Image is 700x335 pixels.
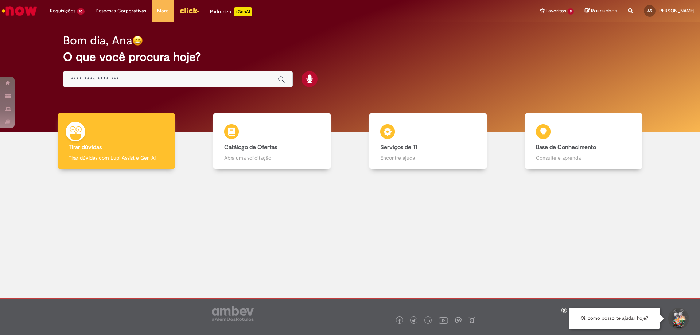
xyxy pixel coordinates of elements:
span: AS [647,8,652,13]
div: Oi, como posso te ajudar hoje? [569,308,660,329]
button: Iniciar Conversa de Suporte [667,308,689,330]
img: ServiceNow [1,4,38,18]
h2: Bom dia, Ana [63,34,132,47]
img: logo_footer_youtube.png [439,315,448,325]
h2: O que você procura hoje? [63,51,637,63]
img: logo_footer_facebook.png [398,319,401,323]
span: Favoritos [546,7,566,15]
span: [PERSON_NAME] [658,8,695,14]
span: Requisições [50,7,75,15]
b: Base de Conhecimento [536,144,596,151]
b: Catálogo de Ofertas [224,144,277,151]
img: logo_footer_workplace.png [455,317,462,323]
img: happy-face.png [132,35,143,46]
img: logo_footer_linkedin.png [427,319,430,323]
span: Rascunhos [591,7,617,14]
a: Rascunhos [585,8,617,15]
img: logo_footer_twitter.png [412,319,416,323]
a: Serviços de TI Encontre ajuda [350,113,506,169]
a: Catálogo de Ofertas Abra uma solicitação [194,113,350,169]
div: Padroniza [210,7,252,16]
span: More [157,7,168,15]
span: 9 [568,8,574,15]
img: logo_footer_naosei.png [468,317,475,323]
img: click_logo_yellow_360x200.png [179,5,199,16]
p: +GenAi [234,7,252,16]
p: Abra uma solicitação [224,154,320,161]
span: 10 [77,8,85,15]
a: Base de Conhecimento Consulte e aprenda [506,113,662,169]
p: Consulte e aprenda [536,154,631,161]
p: Tirar dúvidas com Lupi Assist e Gen Ai [69,154,164,161]
img: logo_footer_ambev_rotulo_gray.png [212,306,254,321]
b: Tirar dúvidas [69,144,102,151]
p: Encontre ajuda [380,154,476,161]
a: Tirar dúvidas Tirar dúvidas com Lupi Assist e Gen Ai [38,113,194,169]
b: Serviços de TI [380,144,417,151]
span: Despesas Corporativas [96,7,146,15]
